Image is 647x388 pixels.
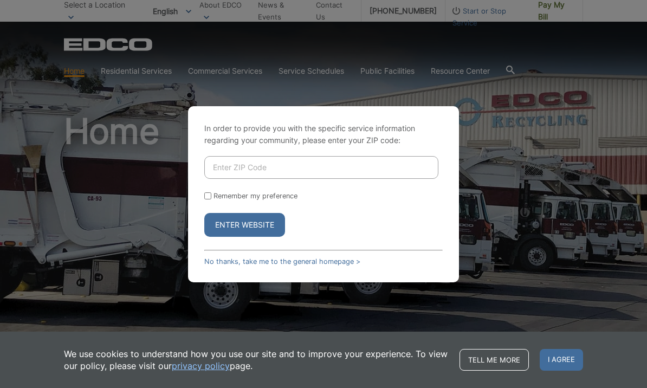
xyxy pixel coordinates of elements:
a: privacy policy [172,360,230,372]
a: Tell me more [460,349,529,371]
input: Enter ZIP Code [204,156,438,179]
button: Enter Website [204,213,285,237]
span: I agree [540,349,583,371]
label: Remember my preference [213,192,297,200]
p: In order to provide you with the specific service information regarding your community, please en... [204,122,443,146]
a: No thanks, take me to the general homepage > [204,257,360,266]
p: We use cookies to understand how you use our site and to improve your experience. To view our pol... [64,348,449,372]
